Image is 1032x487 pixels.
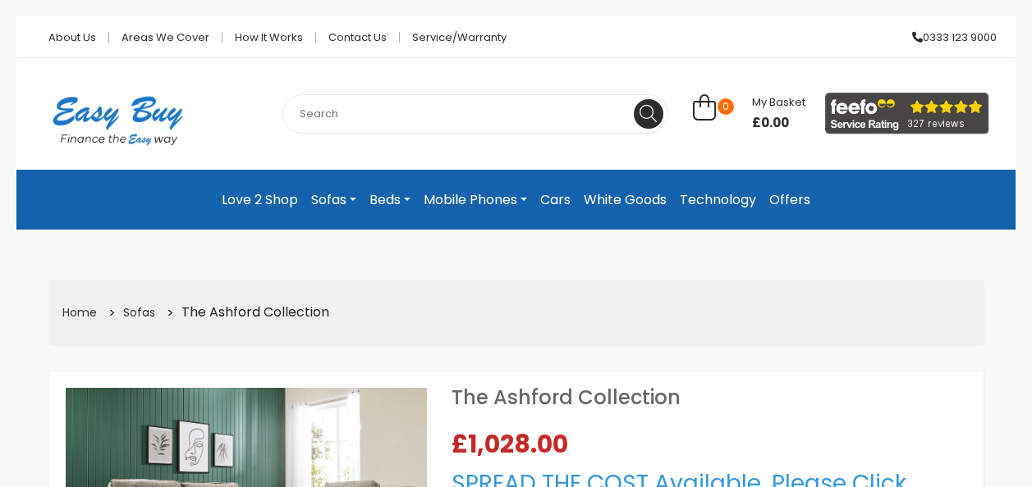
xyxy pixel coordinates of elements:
a: How it works [222,32,316,43]
span: My Basket [752,94,805,110]
a: 0 My Basket £0.00 [693,103,805,122]
a: Technology [673,183,763,217]
a: Home [62,304,97,321]
a: Areas we cover [109,32,222,43]
a: 0333 123 9000 [900,32,997,43]
li: The Ashford Collection [161,300,331,325]
h1: The Ashford Collection [452,388,967,407]
img: feefo_logo [825,93,989,134]
a: Contact Us [316,32,400,43]
a: Service/Warranty [400,32,507,43]
a: Cars [534,183,577,217]
span: £0.00 [752,113,805,133]
a: Offers [763,183,817,217]
a: Love 2 Shop [215,183,305,217]
a: Sofas [123,304,155,321]
a: Sofas [305,183,363,217]
span: 0 [718,98,734,115]
input: Search [282,94,668,134]
a: Mobile Phones [417,183,534,217]
a: About Us [36,32,109,43]
a: Beds [363,183,417,217]
a: White Goods [577,183,673,217]
img: Easy Buy [36,75,200,166]
span: £1,028.00 [452,432,575,457]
